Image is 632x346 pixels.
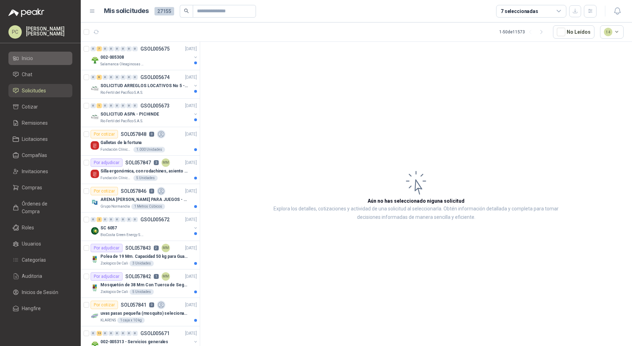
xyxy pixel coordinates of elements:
[103,331,108,336] div: 0
[140,46,170,51] p: GSOL005675
[22,305,41,312] span: Hangfire
[97,75,102,80] div: 6
[100,139,141,146] p: Galletas de la fortuna
[140,331,170,336] p: GSOL005671
[22,168,48,175] span: Invitaciones
[100,61,145,67] p: Salamanca Oleaginosas SAS
[125,274,151,279] p: SOL057842
[104,6,149,16] h1: Mis solicitudes
[22,135,48,143] span: Licitaciones
[22,119,48,127] span: Remisiones
[91,312,99,320] img: Company Logo
[368,197,465,205] h3: Aún no has seleccionado niguna solicitud
[131,204,165,209] div: 1 Metros Cúbicos
[22,71,32,78] span: Chat
[108,331,114,336] div: 0
[114,331,120,336] div: 0
[162,158,170,167] div: MM
[103,75,108,80] div: 0
[185,46,197,52] p: [DATE]
[100,339,168,345] p: 002-005313 - Servicios generales
[162,272,170,281] div: MM
[553,25,594,39] button: No Leídos
[114,217,120,222] div: 0
[91,46,96,51] div: 0
[97,103,102,108] div: 1
[103,217,108,222] div: 0
[81,184,200,213] a: Por cotizarSOL0578460[DATE] Company LogoARENA [PERSON_NAME] PARA JUEGOS - SON [DEMOGRAPHIC_DATA]....
[149,189,154,194] p: 0
[100,225,117,231] p: SC 6057
[126,217,132,222] div: 0
[132,217,138,222] div: 0
[100,54,124,61] p: 002-005308
[100,90,143,96] p: Rio Fertil del Pacífico S.A.S.
[120,75,126,80] div: 0
[121,189,146,194] p: SOL057846
[8,100,72,113] a: Cotizar
[120,331,126,336] div: 0
[185,103,197,109] p: [DATE]
[270,205,562,222] p: Explora los detalles, cotizaciones y actividad de una solicitud al seleccionarla. Obtén informaci...
[91,56,99,64] img: Company Logo
[8,302,72,315] a: Hangfire
[8,221,72,234] a: Roles
[91,45,198,67] a: 0 7 0 0 0 0 0 0 GSOL005675[DATE] Company Logo002-005308Salamanca Oleaginosas SAS
[140,75,170,80] p: GSOL005674
[184,8,189,13] span: search
[81,127,200,156] a: Por cotizarSOL0578480[DATE] Company LogoGalletas de la fortunaFundación Clínica Shaio1.000 Unidades
[499,26,547,38] div: 1 - 50 de 11573
[8,52,72,65] a: Inicio
[91,75,96,80] div: 0
[91,141,99,150] img: Company Logo
[91,331,96,336] div: 0
[120,46,126,51] div: 0
[126,75,132,80] div: 0
[81,156,200,184] a: Por adjudicarSOL0578473MM[DATE] Company LogoSilla ergonómica, con rodachines, asiento ajustable e...
[185,245,197,252] p: [DATE]
[91,158,123,167] div: Por adjudicar
[103,103,108,108] div: 0
[120,103,126,108] div: 0
[100,111,159,118] p: SOLICITUD ASPA - PICHINDE
[185,330,197,337] p: [DATE]
[126,103,132,108] div: 0
[8,116,72,130] a: Remisiones
[81,298,200,326] a: Por cotizarSOL0578410[DATE] Company Logouvas pasas pequeña (mosquito) selecionadaKLARENS1 caja x ...
[8,132,72,146] a: Licitaciones
[91,244,123,252] div: Por adjudicar
[97,331,102,336] div: 13
[100,282,188,288] p: Mosquetón de 38 Mm Con Tuerca de Seguridad. Carga 100 kg
[154,7,174,15] span: 27155
[120,217,126,222] div: 0
[100,318,116,323] p: KLARENS
[100,310,188,317] p: uvas pasas pequeña (mosquito) selecionada
[8,68,72,81] a: Chat
[114,46,120,51] div: 0
[91,73,198,96] a: 0 6 0 0 0 0 0 0 GSOL005674[DATE] Company LogoSOLICITUD ARREGLOS LOCATIVOS No 5 - PICHINDERio Fert...
[149,302,154,307] p: 0
[185,216,197,223] p: [DATE]
[8,149,72,162] a: Compañías
[133,147,165,152] div: 1.000 Unidades
[133,175,158,181] div: 5 Unidades
[91,187,118,195] div: Por cotizar
[91,130,118,138] div: Por cotizar
[140,103,170,108] p: GSOL005673
[125,246,151,250] p: SOL057843
[121,132,146,137] p: SOL057848
[185,302,197,308] p: [DATE]
[81,269,200,298] a: Por adjudicarSOL0578421MM[DATE] Company LogoMosquetón de 38 Mm Con Tuerca de Seguridad. Carga 100...
[132,75,138,80] div: 0
[22,87,46,94] span: Solicitudes
[91,283,99,292] img: Company Logo
[91,113,99,121] img: Company Logo
[8,197,72,218] a: Órdenes de Compra
[91,255,99,263] img: Company Logo
[8,286,72,299] a: Inicios de Sesión
[154,160,159,165] p: 3
[8,253,72,267] a: Categorías
[22,103,38,111] span: Cotizar
[22,151,47,159] span: Compañías
[100,253,188,260] p: Polea de 19 Mm. Capacidad 50 kg para Guaya. Cable O [GEOGRAPHIC_DATA]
